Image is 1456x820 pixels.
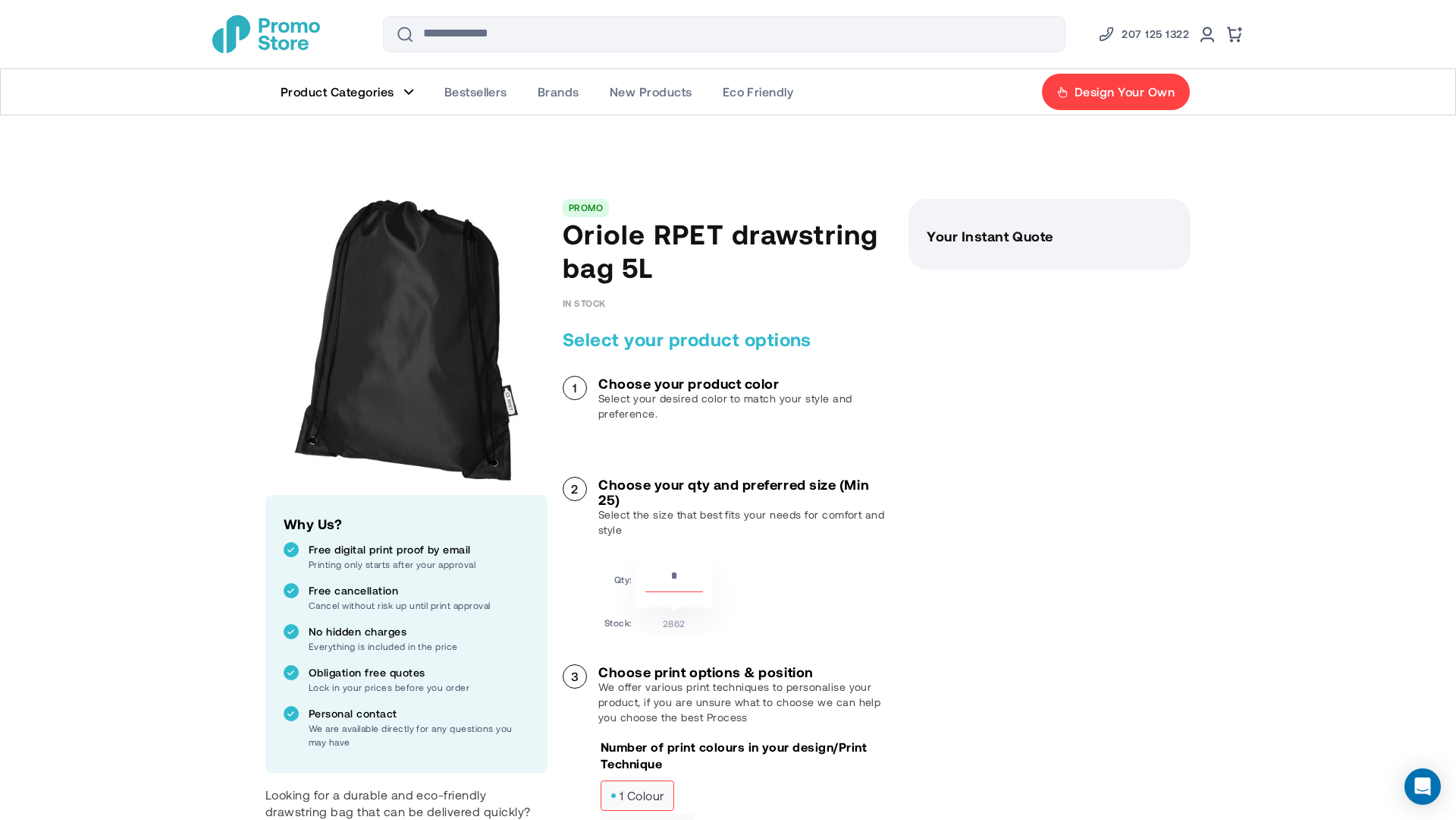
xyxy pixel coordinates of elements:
[309,542,529,557] p: Free digital print proof by email
[563,298,606,308] div: Availability
[309,598,529,612] p: Cancel without risk up until print approval
[309,680,529,694] p: Lock in your prices before you order
[610,790,664,801] span: 1 colour
[522,69,595,115] a: Brands
[598,376,893,391] h3: Choose your product color
[563,217,893,284] h1: Oriole RPET drawstring bag 5L
[598,507,893,538] p: Select the size that best fits your needs for comfort and style
[595,69,708,115] a: New Products
[309,639,529,653] p: Everything is included in the price
[601,739,893,773] p: Number of print colours in your design/Print Technique
[309,706,529,721] p: Personal contact
[563,298,606,308] span: In stock
[604,611,632,630] td: Stock:
[429,69,522,115] a: Bestsellers
[598,680,893,725] p: We offer various print techniques to personalise your product, if you are unsure what to choose w...
[610,84,692,99] span: New Products
[309,665,529,680] p: Obligation free quotes
[309,583,529,598] p: Free cancellation
[1041,73,1191,111] a: Design Your Own
[927,229,1172,244] h3: Your Instant Quote
[598,477,893,507] h3: Choose your qty and preferred size (Min 25)
[598,391,893,421] p: Select your desired color to match your style and preference.
[265,69,429,115] a: Product Categories
[387,16,423,52] button: Search
[281,84,394,99] span: Product Categories
[212,15,320,53] img: Promotional Merchandise
[1404,768,1441,805] div: Open Intercom Messenger
[636,611,712,630] td: 2862
[444,84,507,99] span: Bestsellers
[284,513,529,535] h2: Why Us?
[1075,84,1175,99] span: Design Your Own
[1097,25,1189,43] a: Phone
[563,327,893,352] h2: Select your product options
[212,15,320,53] a: store logo
[1122,25,1189,43] span: 207 125 1322
[309,557,529,571] p: Printing only starts after your approval
[538,84,579,99] span: Brands
[708,69,809,115] a: Eco Friendly
[309,624,529,639] p: No hidden charges
[604,555,632,607] td: Qty:
[598,664,893,680] h3: Choose print options & position
[309,721,529,749] p: We are available directly for any questions you may have
[723,84,794,99] span: Eco Friendly
[265,199,548,481] img: main product photo
[569,202,603,213] a: PROMO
